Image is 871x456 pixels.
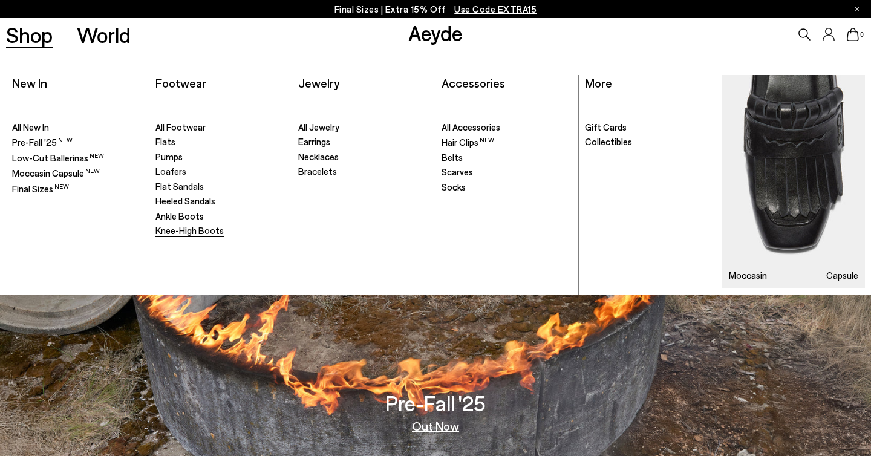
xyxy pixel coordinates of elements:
span: Loafers [155,166,186,177]
a: Gift Cards [585,122,716,134]
a: Aeyde [408,20,463,45]
img: Mobile_e6eede4d-78b8-4bd1-ae2a-4197e375e133_900x.jpg [722,75,865,288]
span: Heeled Sandals [155,195,215,206]
a: Loafers [155,166,286,178]
a: Jewelry [298,76,339,90]
a: All Jewelry [298,122,429,134]
a: All New In [12,122,143,134]
span: Low-Cut Ballerinas [12,152,104,163]
a: All Footwear [155,122,286,134]
h3: Moccasin [729,271,767,280]
span: Hair Clips [442,137,494,148]
span: Collectibles [585,136,632,147]
span: Bracelets [298,166,337,177]
span: Moccasin Capsule [12,168,100,178]
span: Socks [442,181,466,192]
a: Hair Clips [442,136,572,149]
a: Bracelets [298,166,429,178]
span: 0 [859,31,865,38]
a: Collectibles [585,136,716,148]
span: Final Sizes [12,183,69,194]
span: Knee-High Boots [155,225,224,236]
a: Out Now [412,420,459,432]
span: Pre-Fall '25 [12,137,73,148]
span: Necklaces [298,151,339,162]
a: Flats [155,136,286,148]
a: Shop [6,24,53,45]
a: World [77,24,131,45]
a: Accessories [442,76,505,90]
a: Knee-High Boots [155,225,286,237]
span: All New In [12,122,49,132]
span: Belts [442,152,463,163]
span: Earrings [298,136,330,147]
a: Moccasin Capsule [12,167,143,180]
h3: Pre-Fall '25 [385,392,486,414]
a: Low-Cut Ballerinas [12,152,143,164]
a: Ankle Boots [155,210,286,223]
a: Pre-Fall '25 [12,136,143,149]
span: All Footwear [155,122,206,132]
span: Scarves [442,166,473,177]
a: New In [12,76,47,90]
span: All Accessories [442,122,500,132]
a: Necklaces [298,151,429,163]
a: Pumps [155,151,286,163]
a: Final Sizes [12,183,143,195]
p: Final Sizes | Extra 15% Off [334,2,537,17]
span: Flats [155,136,175,147]
a: More [585,76,612,90]
a: 0 [847,28,859,41]
span: Ankle Boots [155,210,204,221]
a: All Accessories [442,122,572,134]
span: Navigate to /collections/ss25-final-sizes [454,4,537,15]
a: Heeled Sandals [155,195,286,207]
a: Socks [442,181,572,194]
span: Pumps [155,151,183,162]
span: Flat Sandals [155,181,204,192]
span: All Jewelry [298,122,339,132]
span: Gift Cards [585,122,627,132]
a: Earrings [298,136,429,148]
h3: Capsule [826,271,858,280]
a: Moccasin Capsule [722,75,865,288]
a: Scarves [442,166,572,178]
a: Belts [442,152,572,164]
a: Flat Sandals [155,181,286,193]
a: Footwear [155,76,206,90]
